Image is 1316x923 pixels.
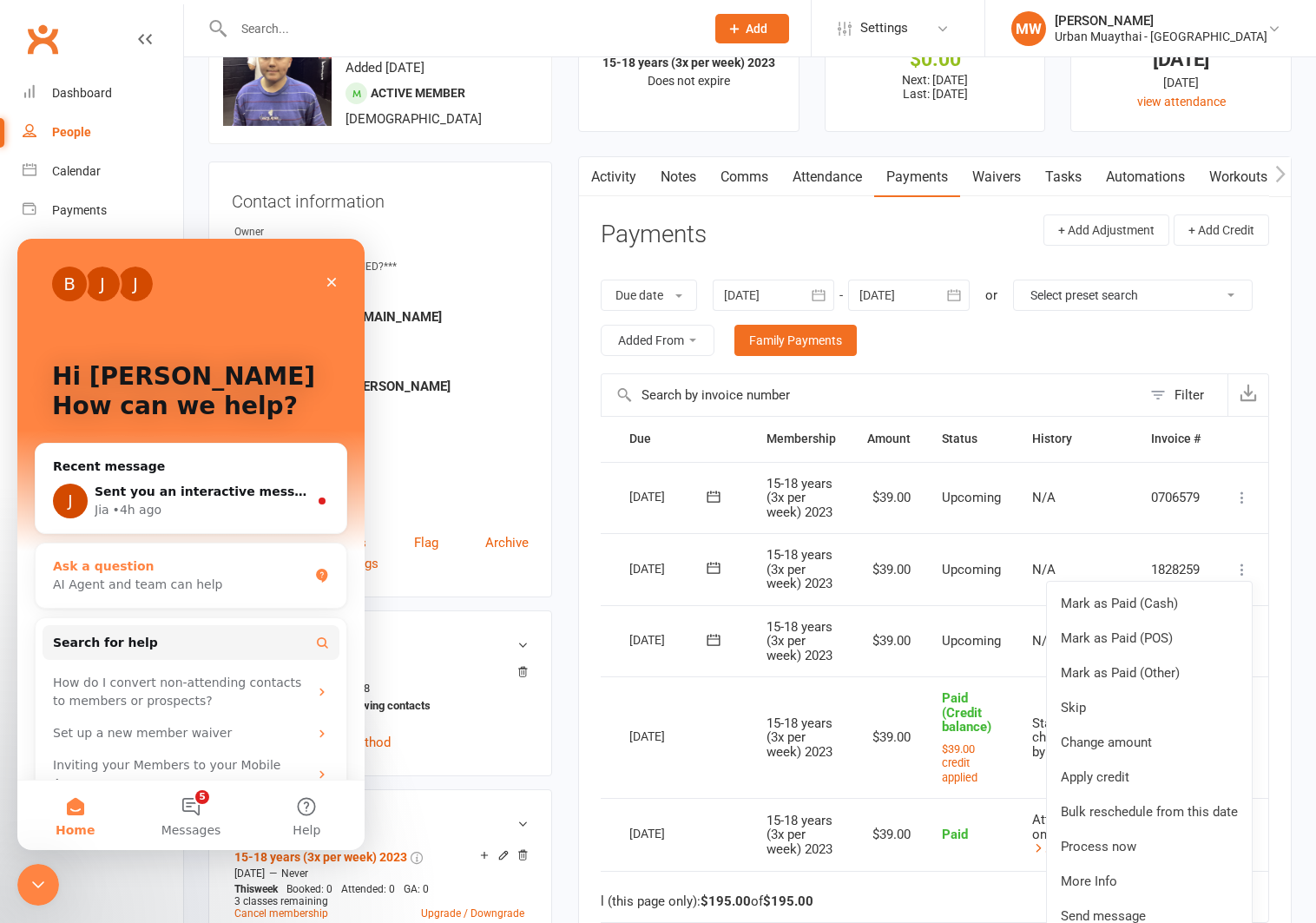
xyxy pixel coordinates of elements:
div: How do I convert non-attending contacts to members or prospects? [25,428,322,478]
button: Added From [601,325,714,356]
strong: Account shared with following contacts [234,699,520,712]
strong: 0407217495 [234,344,529,359]
span: 15-18 years (3x per week) 2023 [767,715,832,760]
div: MIA Status [234,488,529,504]
div: Mobile Number [234,329,529,346]
div: Set up a new member waiver [25,478,322,511]
a: Cancel membership [234,907,328,920]
a: More Info [1047,864,1252,899]
a: Payments [23,191,183,230]
a: Skip [1047,690,1252,725]
a: Mark as Paid (Cash) [1047,586,1252,621]
div: Inviting your Members to your Mobile App [36,518,291,554]
h3: Contact information [232,185,529,211]
div: Jia [77,262,92,280]
td: 0706579 [1135,462,1216,534]
span: This [234,883,254,895]
span: Home [38,585,77,597]
div: Filter [1175,385,1204,405]
span: Messages [144,585,204,597]
div: [DATE] [629,626,709,653]
a: Reports [23,230,183,269]
a: Archive [485,532,529,553]
span: Add [746,22,767,36]
button: Help [232,542,347,611]
span: Search for help [36,395,141,413]
span: Upcoming [942,490,1001,505]
a: Calendar [23,152,183,191]
div: AI Agent and team can help [36,337,291,355]
img: image1755161324.png [223,17,332,126]
span: [DEMOGRAPHIC_DATA] [345,111,482,127]
div: [DATE] [629,555,709,582]
a: Comms [708,157,780,197]
iframe: Intercom live chat [17,239,365,850]
div: Member Number [234,399,529,415]
th: History [1017,417,1135,461]
th: Membership [751,417,852,461]
div: [DATE] [1087,73,1275,92]
a: Upgrade / Downgrade [421,907,524,920]
span: Paid [942,827,968,842]
a: People [23,113,183,152]
a: Dashboard [23,74,183,113]
small: $39.00 credit applied [942,742,977,784]
th: Due [614,417,751,461]
div: Location [234,468,529,485]
div: Owner [234,224,529,241]
span: [DATE] [234,867,265,880]
div: People [52,125,91,139]
div: week [230,883,282,895]
span: Upcoming [942,633,1001,649]
div: Date of Birth [234,433,529,450]
span: 15-18 years (3x per week) 2023 [767,476,832,520]
a: Clubworx [21,17,64,61]
td: $39.00 [852,462,926,534]
div: Set up a new member waiver [36,485,291,504]
div: Ask a question [36,319,291,337]
div: Inviting your Members to your Mobile App [25,511,322,561]
div: $0.00 [841,50,1030,69]
span: GA: 0 [404,883,429,895]
div: Close [299,28,330,59]
span: Status changed by user [1032,715,1081,760]
td: 1828259 [1135,533,1216,605]
div: or [985,285,997,306]
div: ***FAMILY DISCOUNT APPLIED?*** [234,259,529,275]
div: [DATE] [629,483,709,510]
span: N/A [1032,562,1056,577]
strong: [EMAIL_ADDRESS][DOMAIN_NAME] [234,309,529,325]
div: Dashboard [52,86,112,100]
td: $39.00 [852,676,926,798]
div: Urban Muaythai - [GEOGRAPHIC_DATA] [1055,29,1267,44]
td: $39.00 [852,798,926,871]
a: Family Payments [734,325,857,356]
div: [PERSON_NAME] [1055,13,1267,29]
a: Automations [1094,157,1197,197]
th: Amount [852,417,926,461]
span: Sent you an interactive message [77,246,302,260]
button: + Add Credit [1174,214,1269,246]
a: Tasks [1033,157,1094,197]
strong: [DATE] [234,448,529,464]
div: — [230,867,529,880]
strong: Bank account [234,669,520,682]
span: Help [275,585,303,597]
td: $39.00 [852,605,926,677]
p: Next: [DATE] Last: [DATE] [841,73,1030,101]
button: Filter [1142,374,1227,416]
a: 15-18 years (3x per week) 2023 [234,850,407,864]
strong: [PERSON_NAME] [234,239,529,254]
a: Flag [414,532,438,553]
input: Search... [228,16,693,41]
span: Upcoming [942,562,1001,577]
a: Workouts [1197,157,1280,197]
button: Add [715,14,789,43]
div: Address [234,364,529,380]
span: Paid (Credit balance) [942,690,991,735]
div: [DATE] [1087,50,1275,69]
span: 15-18 years (3x per week) 2023 [767,619,832,663]
button: Messages [115,542,231,611]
